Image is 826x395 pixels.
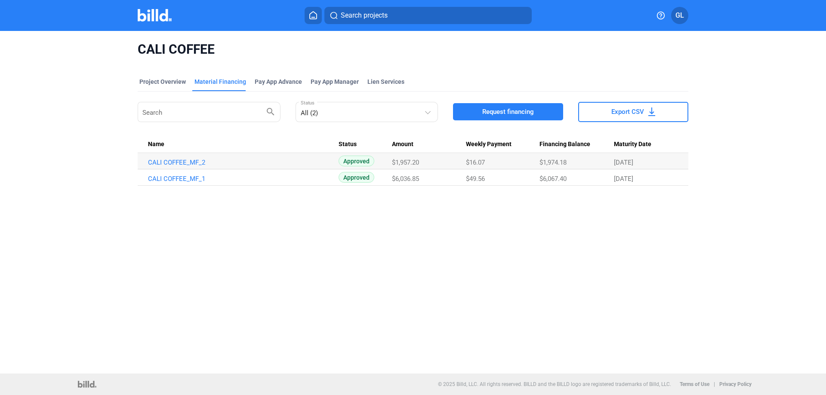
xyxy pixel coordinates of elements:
[539,159,567,166] span: $1,974.18
[148,159,339,166] a: CALI COFFEE_MF_2
[680,381,709,387] b: Terms of Use
[339,141,392,148] div: Status
[614,175,633,183] span: [DATE]
[578,102,688,122] button: Export CSV
[466,175,485,183] span: $49.56
[324,7,532,24] button: Search projects
[392,175,419,183] span: $6,036.85
[466,141,540,148] div: Weekly Payment
[148,175,339,183] a: CALI COFFEE_MF_1
[392,141,413,148] span: Amount
[339,172,374,183] span: Approved
[466,141,512,148] span: Weekly Payment
[301,109,318,117] mat-select-trigger: All (2)
[671,7,688,24] button: GL
[539,175,567,183] span: $6,067.40
[392,159,419,166] span: $1,957.20
[78,381,96,388] img: logo
[675,10,684,21] span: GL
[138,9,172,21] img: Billd Company Logo
[148,141,339,148] div: Name
[539,141,613,148] div: Financing Balance
[194,77,246,86] div: Material Financing
[139,77,186,86] div: Project Overview
[339,141,357,148] span: Status
[367,77,404,86] div: Lien Services
[148,141,164,148] span: Name
[265,106,276,116] mat-icon: search
[311,77,359,86] span: Pay App Manager
[341,10,388,21] span: Search projects
[482,107,534,116] span: Request financing
[719,381,752,387] b: Privacy Policy
[714,381,715,387] p: |
[614,141,678,148] div: Maturity Date
[453,103,563,120] button: Request financing
[392,141,465,148] div: Amount
[255,77,302,86] div: Pay App Advance
[339,156,374,166] span: Approved
[611,107,644,116] span: Export CSV
[614,159,633,166] span: [DATE]
[466,159,485,166] span: $16.07
[614,141,651,148] span: Maturity Date
[438,381,671,387] p: © 2025 Billd, LLC. All rights reserved. BILLD and the BILLD logo are registered trademarks of Bil...
[539,141,590,148] span: Financing Balance
[138,41,688,58] span: CALI COFFEE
